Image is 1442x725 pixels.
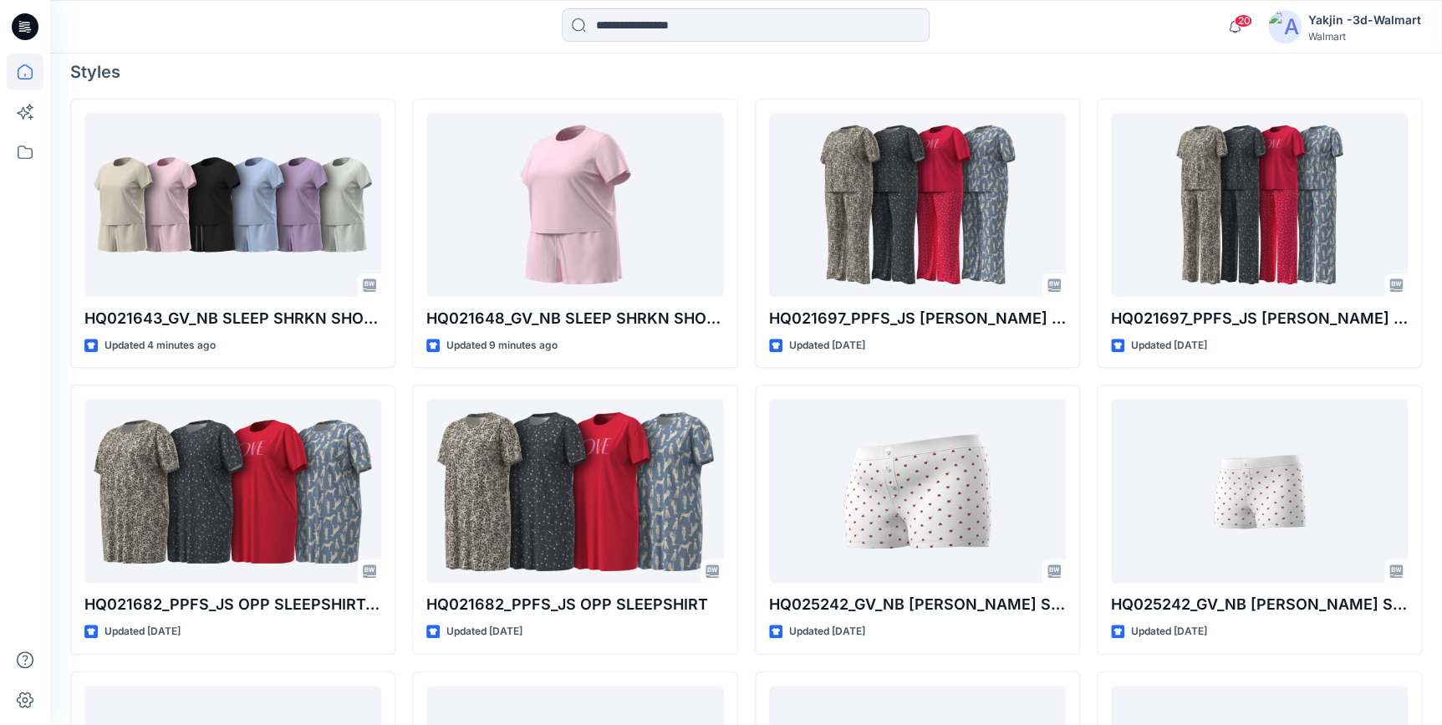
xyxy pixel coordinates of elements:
div: Yakjin -3d-Walmart [1308,10,1421,30]
a: HQ025242_GV_NB CAMI BOXER SET_BOXER SHORT [1111,399,1408,583]
p: Updated [DATE] [1131,623,1207,641]
p: HQ021648_GV_NB SLEEP SHRKN SHORT SET PLUS [426,307,723,330]
a: HQ021682_PPFS_JS OPP SLEEPSHIRT [426,399,723,583]
a: HQ025242_GV_NB CAMI BOXER SET_BOXER SHORT PLUS [769,399,1066,583]
p: Updated 4 minutes ago [104,337,216,355]
p: HQ021697_PPFS_JS [PERSON_NAME] SET PLUS [769,307,1066,330]
a: HQ021697_PPFS_JS OPP PJ SET [1111,113,1408,297]
div: Walmart [1308,30,1421,43]
p: HQ021682_PPFS_JS OPP SLEEPSHIRT_PLUS [84,593,381,616]
p: HQ021643_GV_NB SLEEP SHRKN SHORT SET [84,307,381,330]
p: Updated 9 minutes ago [446,337,558,355]
p: Updated [DATE] [789,337,865,355]
a: HQ021697_PPFS_JS OPP PJ SET PLUS [769,113,1066,297]
p: HQ025242_GV_NB [PERSON_NAME] SET_BOXER SHORT [1111,593,1408,616]
a: HQ021682_PPFS_JS OPP SLEEPSHIRT_PLUS [84,399,381,583]
h4: Styles [70,62,1422,82]
p: HQ025242_GV_NB [PERSON_NAME] SET_BOXER SHORT PLUS [769,593,1066,616]
a: HQ021643_GV_NB SLEEP SHRKN SHORT SET [84,113,381,297]
a: HQ021648_GV_NB SLEEP SHRKN SHORT SET PLUS [426,113,723,297]
p: HQ021697_PPFS_JS [PERSON_NAME] SET [1111,307,1408,330]
p: Updated [DATE] [1131,337,1207,355]
span: 20 [1234,14,1252,28]
p: HQ021682_PPFS_JS OPP SLEEPSHIRT [426,593,723,616]
img: avatar [1268,10,1302,43]
p: Updated [DATE] [446,623,522,641]
p: Updated [DATE] [789,623,865,641]
p: Updated [DATE] [104,623,181,641]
